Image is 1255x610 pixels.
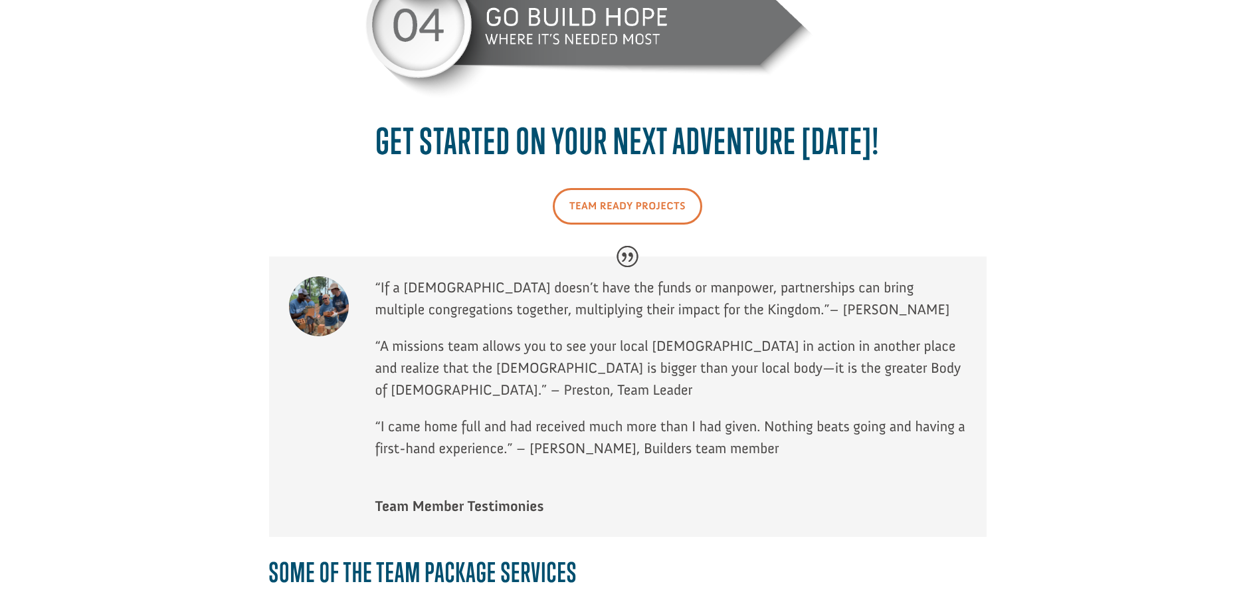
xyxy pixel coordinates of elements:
div: [PERSON_NAME] donated $50 [24,13,183,40]
strong: [GEOGRAPHIC_DATA] [31,41,112,51]
span: SOME OF THE TEAM PACKAGE SERVICES [269,556,577,588]
img: emoji thumbsUp [24,28,35,39]
h2: Get started on your next adventure [DATE]! [269,120,987,169]
span: “I came home full and had received much more than I had given. Nothing beats going and having a f... [375,417,965,457]
span: – [PERSON_NAME] [829,300,949,318]
span: [GEOGRAPHIC_DATA] , [GEOGRAPHIC_DATA] [36,53,183,62]
div: to [24,41,183,51]
span: Team Member Testimonies [375,495,967,517]
a: Team Ready Projects [553,188,702,225]
button: Donate [188,27,247,51]
span: “If a [DEMOGRAPHIC_DATA] doesn’t have the funds or manpower, partnerships can bring multiple cong... [375,278,914,318]
span: “A missions team allows you to see your local [DEMOGRAPHIC_DATA] in action in another place and r... [375,337,961,399]
img: US.png [24,53,33,62]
